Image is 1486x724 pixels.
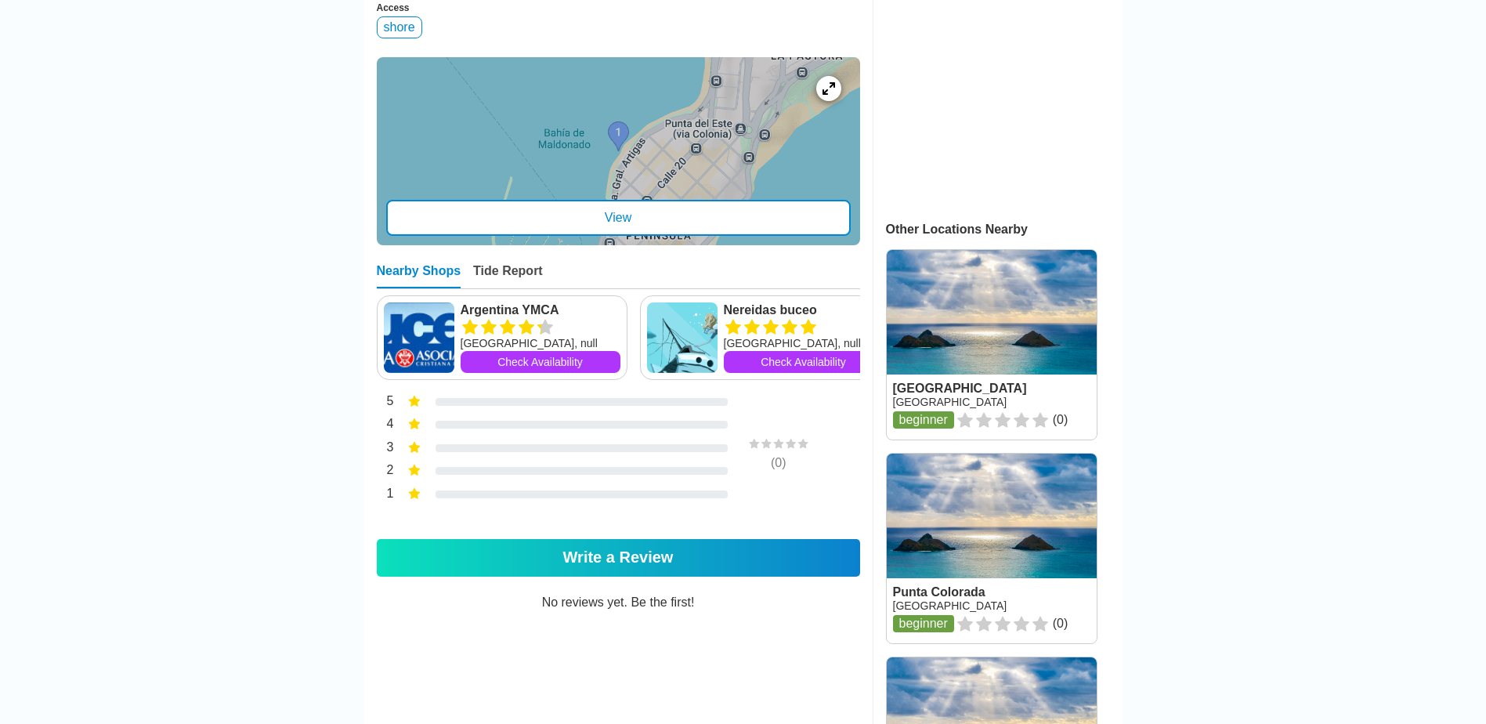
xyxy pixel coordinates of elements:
div: ( 0 ) [720,456,837,470]
div: View [386,200,851,236]
div: 2 [377,462,394,482]
a: entry mapView [377,57,860,245]
div: Other Locations Nearby [886,223,1123,237]
div: 1 [377,485,394,505]
a: Check Availability [724,351,884,373]
img: Nereidas buceo [647,302,718,373]
a: Check Availability [461,351,620,373]
div: Access [377,2,860,13]
div: No reviews yet. Be the first! [377,595,860,688]
a: Write a Review [377,539,860,577]
div: 5 [377,393,394,413]
img: Argentina YMCA [384,302,454,373]
div: 4 [377,415,394,436]
div: Tide Report [473,264,543,288]
div: Nearby Shops [377,264,461,288]
div: [GEOGRAPHIC_DATA], null [724,335,884,351]
div: 3 [377,439,394,459]
div: shore [377,16,422,38]
a: Argentina YMCA [461,302,620,318]
a: Nereidas buceo [724,302,884,318]
div: [GEOGRAPHIC_DATA], null [461,335,620,351]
